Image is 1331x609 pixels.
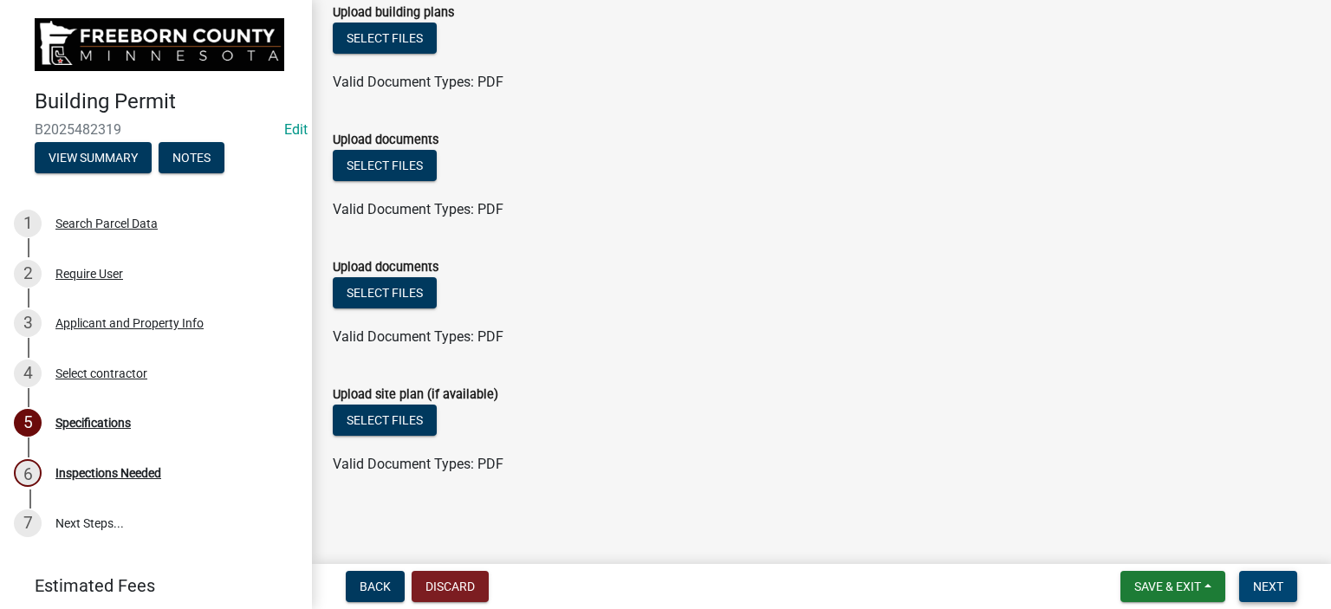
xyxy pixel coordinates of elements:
button: Discard [412,571,489,602]
div: 4 [14,360,42,387]
label: Upload site plan (if available) [333,389,498,401]
button: View Summary [35,142,152,173]
div: 2 [14,260,42,288]
label: Upload building plans [333,7,454,19]
wm-modal-confirm: Edit Application Number [284,121,308,138]
span: Save & Exit [1134,580,1201,593]
div: 3 [14,309,42,337]
span: Valid Document Types: PDF [333,74,503,90]
button: Notes [159,142,224,173]
a: Edit [284,121,308,138]
div: Search Parcel Data [55,217,158,230]
a: Estimated Fees [14,568,284,603]
div: Applicant and Property Info [55,317,204,329]
button: Select files [333,277,437,308]
span: Valid Document Types: PDF [333,201,503,217]
div: Require User [55,268,123,280]
span: B2025482319 [35,121,277,138]
wm-modal-confirm: Notes [159,152,224,165]
span: Valid Document Types: PDF [333,456,503,472]
button: Save & Exit [1120,571,1225,602]
label: Upload documents [333,134,438,146]
button: Select files [333,405,437,436]
div: Specifications [55,417,131,429]
div: 7 [14,509,42,537]
button: Select files [333,23,437,54]
h4: Building Permit [35,89,298,114]
wm-modal-confirm: Summary [35,152,152,165]
img: Freeborn County, Minnesota [35,18,284,71]
div: 5 [14,409,42,437]
label: Upload documents [333,262,438,274]
div: 1 [14,210,42,237]
button: Select files [333,150,437,181]
button: Back [346,571,405,602]
button: Next [1239,571,1297,602]
div: Inspections Needed [55,467,161,479]
div: 6 [14,459,42,487]
span: Next [1253,580,1283,593]
span: Valid Document Types: PDF [333,328,503,345]
div: Select contractor [55,367,147,379]
span: Back [360,580,391,593]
